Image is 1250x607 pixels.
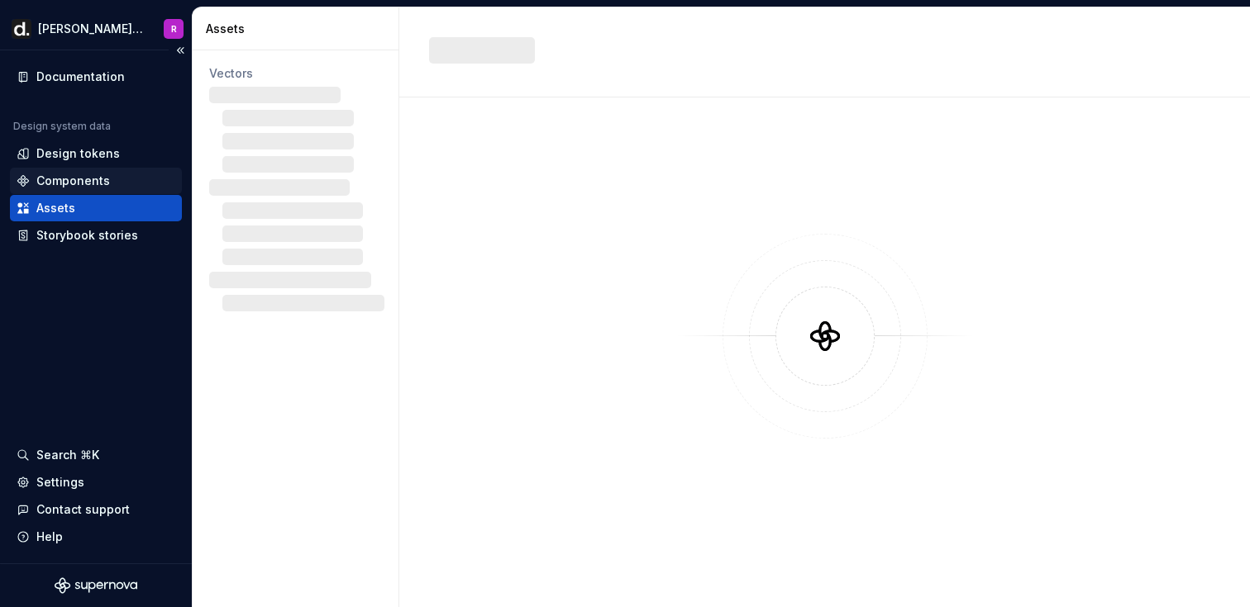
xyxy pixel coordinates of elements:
[10,442,182,468] button: Search ⌘K
[10,195,182,221] a: Assets
[206,21,392,37] div: Assets
[10,222,182,249] a: Storybook stories
[13,120,111,133] div: Design system data
[10,524,182,550] button: Help
[10,140,182,167] a: Design tokens
[10,469,182,496] a: Settings
[169,39,192,62] button: Collapse sidebar
[209,65,382,82] div: Vectors
[171,22,177,36] div: R
[36,200,75,216] div: Assets
[36,145,120,162] div: Design tokens
[36,69,125,85] div: Documentation
[36,173,110,189] div: Components
[38,21,144,37] div: [PERSON_NAME] UI
[10,496,182,523] button: Contact support
[55,577,137,594] svg: Supernova Logo
[36,227,138,244] div: Storybook stories
[10,64,182,90] a: Documentation
[36,529,63,545] div: Help
[10,168,182,194] a: Components
[36,447,99,463] div: Search ⌘K
[12,19,31,39] img: b918d911-6884-482e-9304-cbecc30deec6.png
[36,474,84,491] div: Settings
[36,501,130,518] div: Contact support
[3,11,188,46] button: [PERSON_NAME] UIR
